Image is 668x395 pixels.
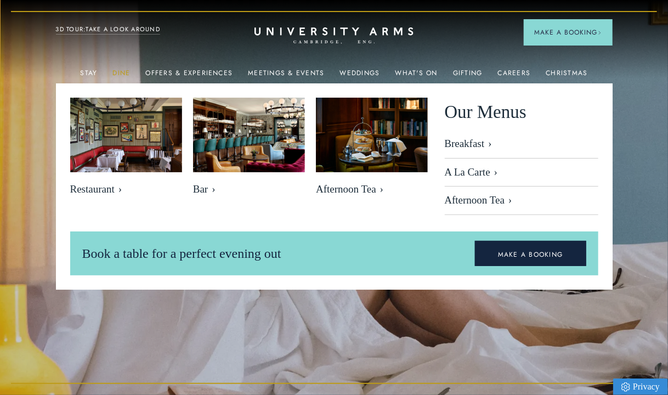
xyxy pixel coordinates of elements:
[445,98,527,127] span: Our Menus
[445,187,598,215] a: Afternoon Tea
[145,69,233,83] a: Offers & Experiences
[535,27,602,37] span: Make a Booking
[254,27,414,44] a: Home
[70,98,182,172] img: image-bebfa3899fb04038ade422a89983545adfd703f7-2500x1667-jpg
[316,183,428,196] span: Afternoon Tea
[395,69,438,83] a: What's On
[613,379,668,395] a: Privacy
[70,98,182,201] a: image-bebfa3899fb04038ade422a89983545adfd703f7-2500x1667-jpg Restaurant
[524,19,613,46] button: Make a BookingArrow icon
[82,246,281,261] span: Book a table for a perfect evening out
[316,98,428,201] a: image-eb2e3df6809416bccf7066a54a890525e7486f8d-2500x1667-jpg Afternoon Tea
[621,382,630,392] img: Privacy
[598,31,602,35] img: Arrow icon
[546,69,587,83] a: Christmas
[445,138,598,159] a: Breakfast
[453,69,483,83] a: Gifting
[445,159,598,187] a: A La Carte
[193,183,305,196] span: Bar
[80,69,97,83] a: Stay
[112,69,130,83] a: Dine
[475,241,586,266] a: MAKE A BOOKING
[316,98,428,172] img: image-eb2e3df6809416bccf7066a54a890525e7486f8d-2500x1667-jpg
[70,183,182,196] span: Restaurant
[193,98,305,172] img: image-b49cb22997400f3f08bed174b2325b8c369ebe22-8192x5461-jpg
[248,69,324,83] a: Meetings & Events
[193,98,305,201] a: image-b49cb22997400f3f08bed174b2325b8c369ebe22-8192x5461-jpg Bar
[56,25,161,35] a: 3D TOUR:TAKE A LOOK AROUND
[340,69,380,83] a: Weddings
[498,69,531,83] a: Careers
